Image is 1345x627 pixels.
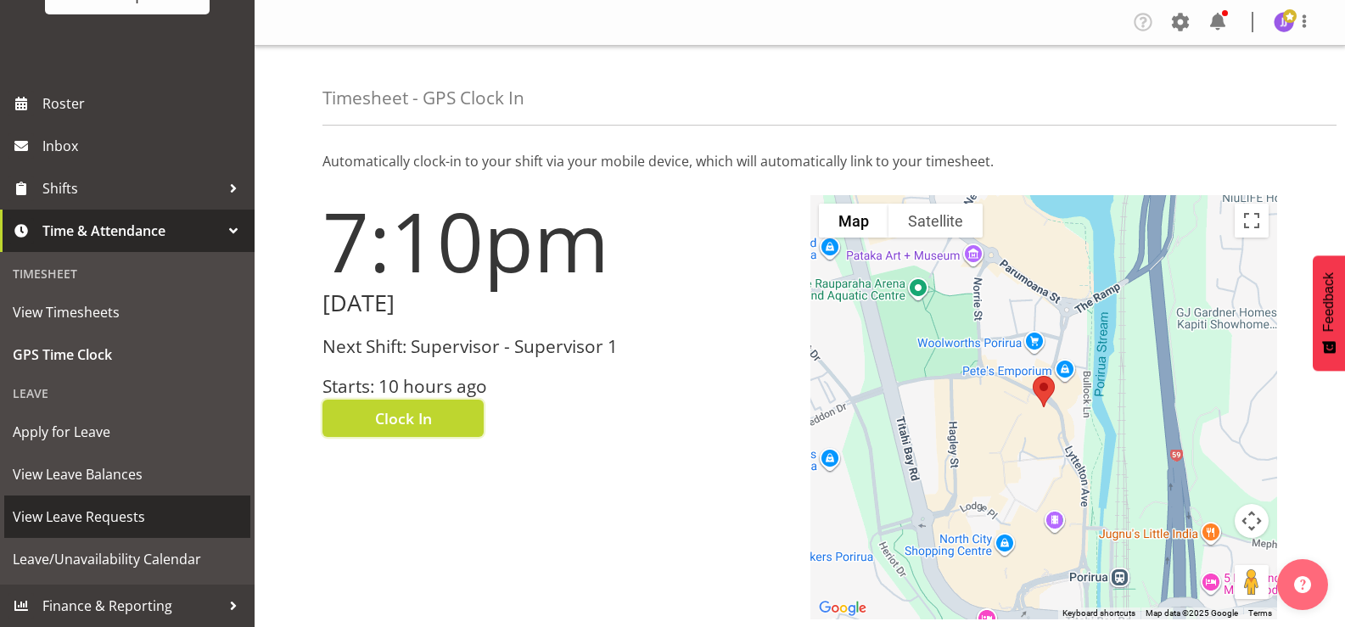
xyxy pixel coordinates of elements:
[4,453,250,495] a: View Leave Balances
[375,407,432,429] span: Clock In
[819,204,888,238] button: Show street map
[322,377,790,396] h3: Starts: 10 hours ago
[1313,255,1345,371] button: Feedback - Show survey
[1274,12,1294,32] img: janelle-jonkers702.jpg
[4,256,250,291] div: Timesheet
[4,291,250,333] a: View Timesheets
[815,597,871,619] a: Open this area in Google Maps (opens a new window)
[1062,607,1135,619] button: Keyboard shortcuts
[1321,272,1337,332] span: Feedback
[322,400,484,437] button: Clock In
[322,290,790,316] h2: [DATE]
[42,593,221,619] span: Finance & Reporting
[1235,504,1269,538] button: Map camera controls
[4,411,250,453] a: Apply for Leave
[1146,608,1238,618] span: Map data ©2025 Google
[42,91,246,116] span: Roster
[13,546,242,572] span: Leave/Unavailability Calendar
[1235,204,1269,238] button: Toggle fullscreen view
[42,133,246,159] span: Inbox
[1248,608,1272,618] a: Terms (opens in new tab)
[13,342,242,367] span: GPS Time Clock
[888,204,983,238] button: Show satellite imagery
[13,300,242,325] span: View Timesheets
[1294,576,1311,593] img: help-xxl-2.png
[4,333,250,376] a: GPS Time Clock
[322,151,1277,171] p: Automatically clock-in to your shift via your mobile device, which will automatically link to you...
[4,495,250,538] a: View Leave Requests
[815,597,871,619] img: Google
[4,538,250,580] a: Leave/Unavailability Calendar
[13,419,242,445] span: Apply for Leave
[1235,565,1269,599] button: Drag Pegman onto the map to open Street View
[322,195,790,287] h1: 7:10pm
[13,462,242,487] span: View Leave Balances
[13,504,242,529] span: View Leave Requests
[42,176,221,201] span: Shifts
[322,88,524,108] h4: Timesheet - GPS Clock In
[42,218,221,244] span: Time & Attendance
[4,376,250,411] div: Leave
[322,337,790,356] h3: Next Shift: Supervisor - Supervisor 1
